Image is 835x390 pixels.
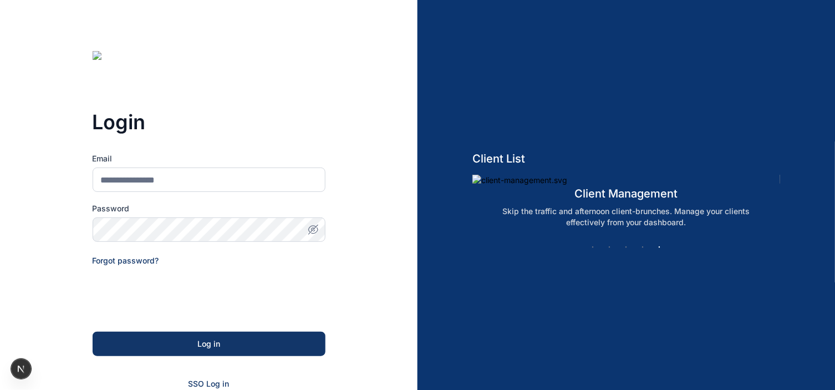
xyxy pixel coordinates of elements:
[638,242,649,253] button: 4
[472,151,780,166] h5: Client List
[542,242,553,253] button: Previous
[93,111,325,133] h3: Login
[472,186,780,201] h5: client management
[93,153,325,164] label: Email
[110,338,308,350] div: Log in
[472,175,780,186] img: client-management.svg
[621,242,632,253] button: 3
[654,242,665,253] button: 5
[485,206,768,228] p: Skip the traffic and afternoon client-brunches. Manage your clients effectively from your dashboard.
[700,242,711,253] button: Next
[588,242,599,253] button: 1
[189,379,230,388] a: SSO Log in
[93,51,166,69] img: digitslaw-logo
[93,203,325,214] label: Password
[93,256,159,265] a: Forgot password?
[604,242,615,253] button: 2
[93,332,325,356] button: Log in
[93,266,261,310] iframe: reCAPTCHA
